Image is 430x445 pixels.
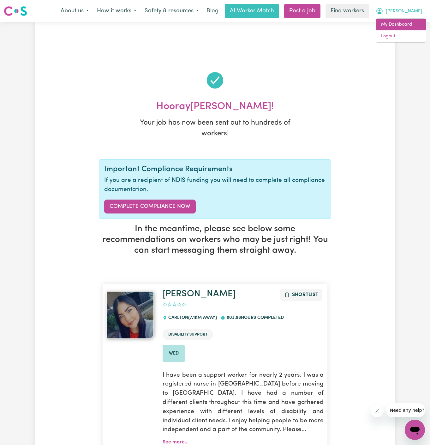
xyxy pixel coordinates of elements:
img: Careseekers logo [4,5,27,17]
li: Available on Wed [163,345,185,362]
button: How it works [93,4,140,18]
p: Your job has now been sent out to hundreds of workers! [136,118,294,139]
a: Blog [203,4,222,18]
div: 803.98 hours completed [221,309,287,326]
span: ( 7.1 km away) [188,315,217,320]
div: CARLTON [163,309,221,326]
div: My Account [376,18,426,43]
a: Logout [376,30,426,42]
span: Shortlist [292,292,318,297]
a: Find workers [325,4,369,18]
p: I have been a support worker for nearly 2 years. I was a registered nurse in [GEOGRAPHIC_DATA] be... [163,367,324,439]
button: My Account [372,4,426,18]
div: add rating by typing an integer from 0 to 5 or pressing arrow keys [163,301,186,308]
iframe: Close message [371,405,384,417]
a: AI Worker Match [225,4,279,18]
a: See more... [163,440,188,445]
a: Eliana [106,291,155,339]
a: Post a job [284,4,320,18]
iframe: Button to launch messaging window [405,420,425,440]
h4: Important Compliance Requirements [104,165,326,174]
button: About us [57,4,93,18]
a: My Dashboard [376,19,426,31]
a: [PERSON_NAME] [163,289,236,299]
button: Add to shortlist [280,289,322,301]
p: If you are a recipient of NDIS funding you will need to complete all compliance documentation. [104,176,326,195]
h2: Hooray [PERSON_NAME] ! [99,101,331,113]
button: Safety & resources [140,4,203,18]
a: Complete Compliance Now [104,200,196,213]
img: View Eliana's profile [106,291,154,339]
iframe: Message from company [386,403,425,417]
li: Disability Support [163,329,213,340]
a: Careseekers logo [4,4,27,18]
span: [PERSON_NAME] [386,8,422,15]
h3: In the meantime, please see below some recommendations on workers who may be just right! You can ... [99,224,331,256]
